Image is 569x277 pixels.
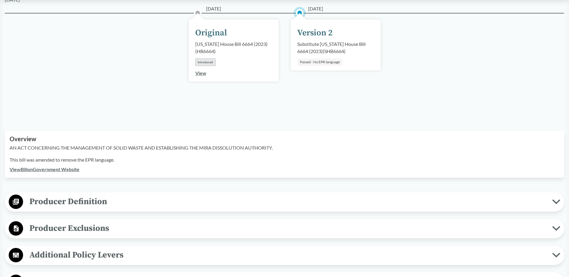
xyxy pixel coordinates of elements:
span: [DATE] [308,5,323,12]
button: Producer Exclusions [7,221,562,236]
div: Version 2 [297,27,333,39]
span: Additional Policy Levers [23,248,552,262]
div: Original [195,27,227,39]
div: Introduced [195,58,216,66]
a: View [195,70,206,76]
span: Producer Definition [23,195,552,208]
div: [US_STATE] House Bill 6664 (2023) ( HB6664 ) [195,40,272,55]
div: Substitute [US_STATE] House Bill 6664 (2023) ( SHB6664 ) [297,40,374,55]
div: Passed - No EPR language [297,58,343,66]
button: Additional Policy Levers [7,248,562,263]
span: Producer Exclusions [23,222,552,235]
button: Producer Definition [7,194,562,210]
p: This bill was amended to remove the EPR language. [10,156,559,163]
a: ViewBillonGovernment Website [10,166,79,172]
span: [DATE] [206,5,221,12]
p: AN ACT CONCERNING THE MANAGEMENT OF SOLID WASTE AND ESTABLISHING THE MIRA DISSOLUTION AUTHORITY. [10,144,559,151]
h2: Overview [10,136,559,142]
